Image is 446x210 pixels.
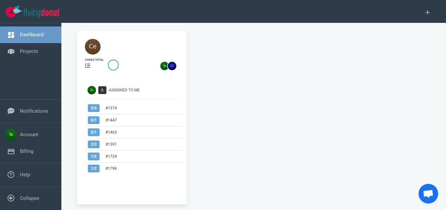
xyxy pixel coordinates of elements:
[88,128,100,136] span: 0 / 1
[105,142,117,147] a: #1391
[105,154,117,159] a: #1729
[109,87,183,93] div: Assigned To Me
[88,165,100,172] span: 1 / 2
[20,108,48,114] a: Notifications
[88,153,100,160] span: 1 / 5
[88,140,100,148] span: 2 / 3
[20,32,43,38] a: Dashboard
[85,39,101,55] img: 40
[20,132,38,137] a: Account
[88,86,96,94] img: Avatar
[20,148,33,154] a: Billing
[419,184,438,203] div: Chat abierto
[105,106,117,110] a: #1374
[105,130,117,135] a: #1462
[20,48,38,54] a: Projects
[20,172,30,178] a: Help
[160,62,169,70] img: 26
[20,195,39,201] a: Collapse
[105,118,117,122] a: #1447
[98,86,106,94] span: 6
[85,58,104,62] div: cards total
[168,62,176,70] img: 26
[88,116,100,124] span: 0 / 1
[24,8,59,17] img: Flying Donut text logo
[105,166,117,171] a: #1796
[88,104,100,112] span: 3 / 4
